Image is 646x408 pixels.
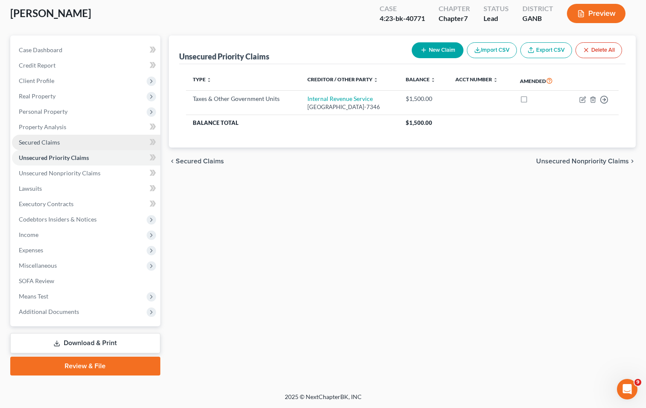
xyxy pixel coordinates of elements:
[484,4,509,14] div: Status
[19,139,60,146] span: Secured Claims
[307,76,378,83] a: Creditor / Other Party unfold_more
[12,42,160,58] a: Case Dashboard
[522,4,553,14] div: District
[206,77,212,83] i: unfold_more
[10,357,160,375] a: Review & File
[380,14,425,24] div: 4:23-bk-40771
[19,77,54,84] span: Client Profile
[19,216,97,223] span: Codebtors Insiders & Notices
[193,76,212,83] a: Type unfold_more
[19,308,79,315] span: Additional Documents
[12,135,160,150] a: Secured Claims
[439,14,470,24] div: Chapter
[575,42,622,58] button: Delete All
[186,115,399,130] th: Balance Total
[567,4,625,23] button: Preview
[634,379,641,386] span: 9
[19,200,74,207] span: Executory Contracts
[406,95,442,103] div: $1,500.00
[19,123,66,130] span: Property Analysis
[307,103,392,111] div: [GEOGRAPHIC_DATA]-7346
[80,393,567,408] div: 2025 © NextChapterBK, INC
[19,246,43,254] span: Expenses
[19,46,62,53] span: Case Dashboard
[464,14,468,22] span: 7
[455,76,498,83] a: Acct Number unfold_more
[19,293,48,300] span: Means Test
[19,154,89,161] span: Unsecured Priority Claims
[431,77,436,83] i: unfold_more
[10,7,91,19] span: [PERSON_NAME]
[169,158,176,165] i: chevron_left
[513,71,566,91] th: Amended
[193,95,294,103] div: Taxes & Other Government Units
[412,42,463,58] button: New Claim
[536,158,629,165] span: Unsecured Nonpriority Claims
[493,77,498,83] i: unfold_more
[19,92,56,100] span: Real Property
[522,14,553,24] div: GANB
[179,51,269,62] div: Unsecured Priority Claims
[439,4,470,14] div: Chapter
[629,158,636,165] i: chevron_right
[10,333,160,353] a: Download & Print
[406,119,432,126] span: $1,500.00
[617,379,637,399] iframe: Intercom live chat
[176,158,224,165] span: Secured Claims
[12,150,160,166] a: Unsecured Priority Claims
[12,196,160,212] a: Executory Contracts
[373,77,378,83] i: unfold_more
[19,231,38,238] span: Income
[520,42,572,58] a: Export CSV
[12,119,160,135] a: Property Analysis
[19,62,56,69] span: Credit Report
[12,58,160,73] a: Credit Report
[19,108,68,115] span: Personal Property
[12,166,160,181] a: Unsecured Nonpriority Claims
[19,185,42,192] span: Lawsuits
[169,158,224,165] button: chevron_left Secured Claims
[12,181,160,196] a: Lawsuits
[467,42,517,58] button: Import CSV
[536,158,636,165] button: Unsecured Nonpriority Claims chevron_right
[19,169,100,177] span: Unsecured Nonpriority Claims
[406,76,436,83] a: Balance unfold_more
[484,14,509,24] div: Lead
[380,4,425,14] div: Case
[19,262,57,269] span: Miscellaneous
[19,277,54,284] span: SOFA Review
[12,273,160,289] a: SOFA Review
[307,95,373,102] a: Internal Revenue Service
